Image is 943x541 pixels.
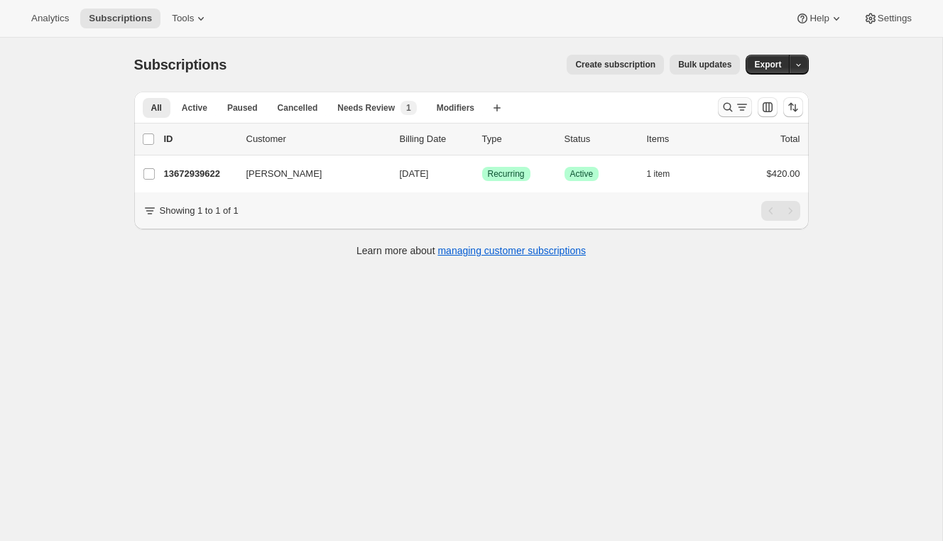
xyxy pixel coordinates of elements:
button: Search and filter results [718,97,752,117]
button: Sort the results [783,97,803,117]
span: Active [570,168,594,180]
span: Needs Review [337,102,395,114]
div: 13672939622[PERSON_NAME][DATE]SuccessRecurringSuccessActive1 item$420.00 [164,164,800,184]
button: Create new view [486,98,508,118]
span: Recurring [488,168,525,180]
button: Settings [855,9,920,28]
div: Type [482,132,553,146]
button: Subscriptions [80,9,160,28]
p: Showing 1 to 1 of 1 [160,204,239,218]
p: Billing Date [400,132,471,146]
span: Paused [227,102,258,114]
button: Create subscription [567,55,664,75]
span: [PERSON_NAME] [246,167,322,181]
span: Cancelled [278,102,318,114]
a: managing customer subscriptions [437,245,586,256]
span: 1 [406,102,411,114]
button: Tools [163,9,217,28]
span: Tools [172,13,194,24]
span: Modifiers [437,102,474,114]
span: Create subscription [575,59,655,70]
p: Status [565,132,636,146]
span: Subscriptions [134,57,227,72]
button: 1 item [647,164,686,184]
p: Total [780,132,800,146]
span: Export [754,59,781,70]
p: 13672939622 [164,167,235,181]
nav: Pagination [761,201,800,221]
span: Bulk updates [678,59,731,70]
div: Items [647,132,718,146]
span: All [151,102,162,114]
span: Help [810,13,829,24]
button: Customize table column order and visibility [758,97,778,117]
p: Customer [246,132,388,146]
p: Learn more about [356,244,586,258]
span: Subscriptions [89,13,152,24]
div: IDCustomerBilling DateTypeStatusItemsTotal [164,132,800,146]
button: [PERSON_NAME] [238,163,380,185]
button: Bulk updates [670,55,740,75]
button: Export [746,55,790,75]
span: Analytics [31,13,69,24]
span: 1 item [647,168,670,180]
span: Active [182,102,207,114]
span: [DATE] [400,168,429,179]
span: $420.00 [767,168,800,179]
button: Analytics [23,9,77,28]
p: ID [164,132,235,146]
button: Help [787,9,851,28]
span: Settings [878,13,912,24]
